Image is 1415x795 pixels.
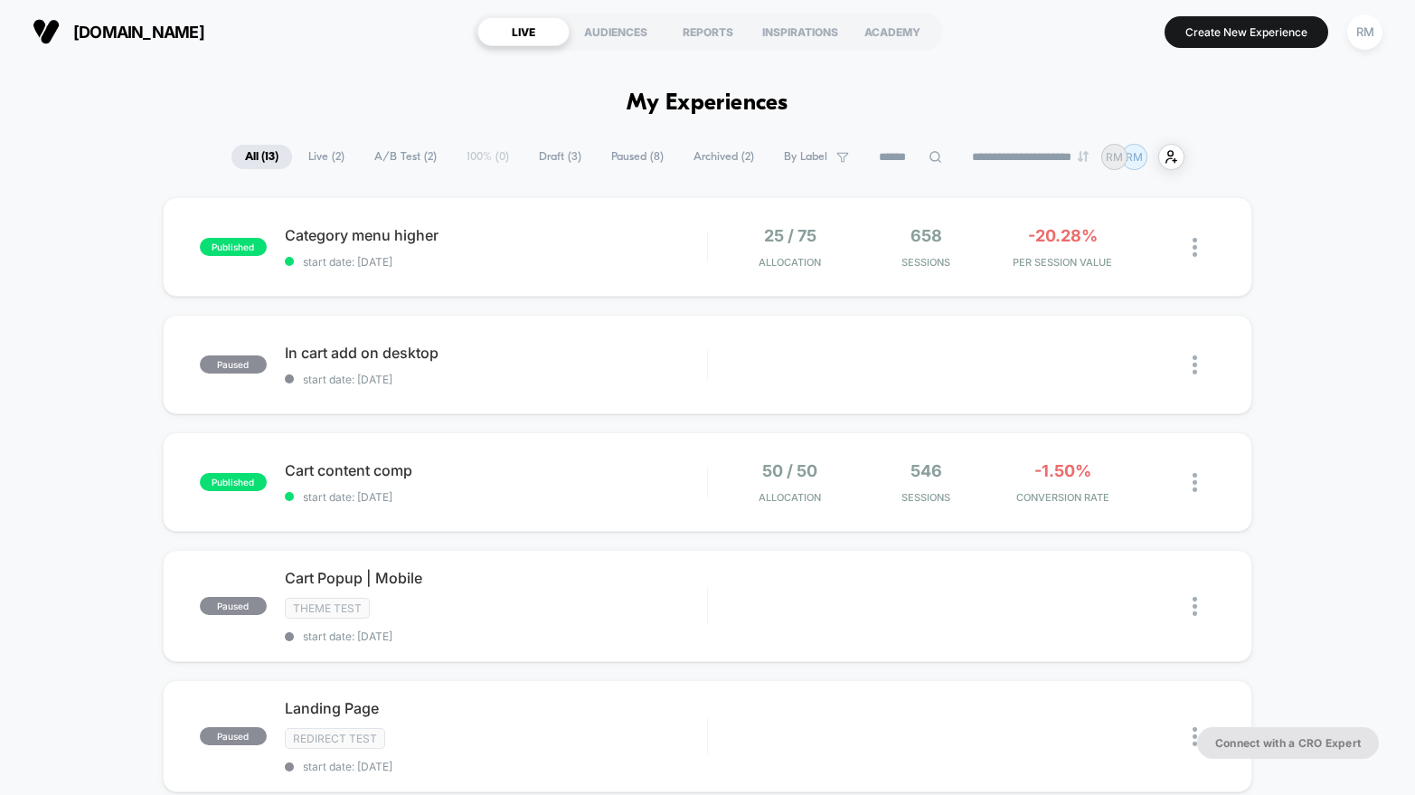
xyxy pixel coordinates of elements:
[200,238,267,256] span: published
[285,629,707,643] span: start date: [DATE]
[285,760,707,773] span: start date: [DATE]
[200,597,267,615] span: paused
[784,150,827,164] span: By Label
[680,145,768,169] span: Archived ( 2 )
[33,18,60,45] img: Visually logo
[1165,16,1328,48] button: Create New Experience
[1193,473,1197,492] img: close
[762,461,817,480] span: 50 / 50
[477,17,570,46] div: LIVE
[1028,226,1098,245] span: -20.28%
[285,598,370,619] span: Theme Test
[1078,151,1089,162] img: end
[361,145,450,169] span: A/B Test ( 2 )
[295,145,358,169] span: Live ( 2 )
[598,145,677,169] span: Paused ( 8 )
[285,226,707,244] span: Category menu higher
[285,255,707,269] span: start date: [DATE]
[1034,461,1091,480] span: -1.50%
[27,17,210,46] button: [DOMAIN_NAME]
[285,461,707,479] span: Cart content comp
[1342,14,1388,51] button: RM
[285,373,707,386] span: start date: [DATE]
[1106,150,1123,164] p: RM
[1193,597,1197,616] img: close
[200,727,267,745] span: paused
[570,17,662,46] div: AUDIENCES
[73,23,204,42] span: [DOMAIN_NAME]
[285,699,707,717] span: Landing Page
[662,17,754,46] div: REPORTS
[1193,355,1197,374] img: close
[525,145,595,169] span: Draft ( 3 )
[627,90,788,117] h1: My Experiences
[1193,727,1197,746] img: close
[846,17,939,46] div: ACADEMY
[863,256,990,269] span: Sessions
[285,569,707,587] span: Cart Popup | Mobile
[759,491,821,504] span: Allocation
[285,728,385,749] span: Redirect Test
[1347,14,1382,50] div: RM
[999,256,1127,269] span: PER SESSION VALUE
[1126,150,1143,164] p: RM
[910,226,942,245] span: 658
[764,226,816,245] span: 25 / 75
[759,256,821,269] span: Allocation
[285,344,707,362] span: In cart add on desktop
[200,355,267,374] span: paused
[1197,727,1379,759] button: Connect with a CRO Expert
[1193,238,1197,257] img: close
[910,461,942,480] span: 546
[200,473,267,491] span: published
[754,17,846,46] div: INSPIRATIONS
[863,491,990,504] span: Sessions
[231,145,292,169] span: All ( 13 )
[999,491,1127,504] span: CONVERSION RATE
[285,490,707,504] span: start date: [DATE]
